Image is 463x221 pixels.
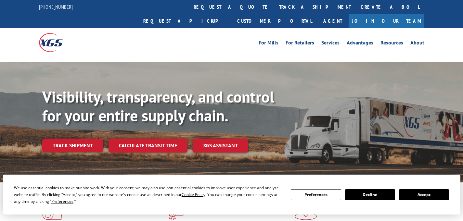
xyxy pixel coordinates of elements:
button: Decline [345,189,395,200]
a: Customer Portal [232,14,317,28]
div: Cookie Consent Prompt [3,175,460,215]
a: Advantages [347,40,373,47]
a: About [410,40,424,47]
span: Cookie Policy [182,192,205,197]
a: Services [321,40,340,47]
a: For Mills [259,40,278,47]
a: Calculate transit time [109,139,187,153]
a: For Retailers [286,40,314,47]
a: Request a pickup [138,14,232,28]
b: Visibility, transparency, and control for your entire supply chain. [42,87,274,126]
a: Agent [317,14,349,28]
a: Resources [380,40,403,47]
span: Preferences [51,199,73,204]
button: Preferences [291,189,341,200]
a: Track shipment [42,139,103,152]
a: Join Our Team [349,14,424,28]
a: [PHONE_NUMBER] [39,4,73,10]
button: Accept [399,189,449,200]
a: XGS ASSISTANT [193,139,248,153]
div: We use essential cookies to make our site work. With your consent, we may also use non-essential ... [14,184,283,205]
